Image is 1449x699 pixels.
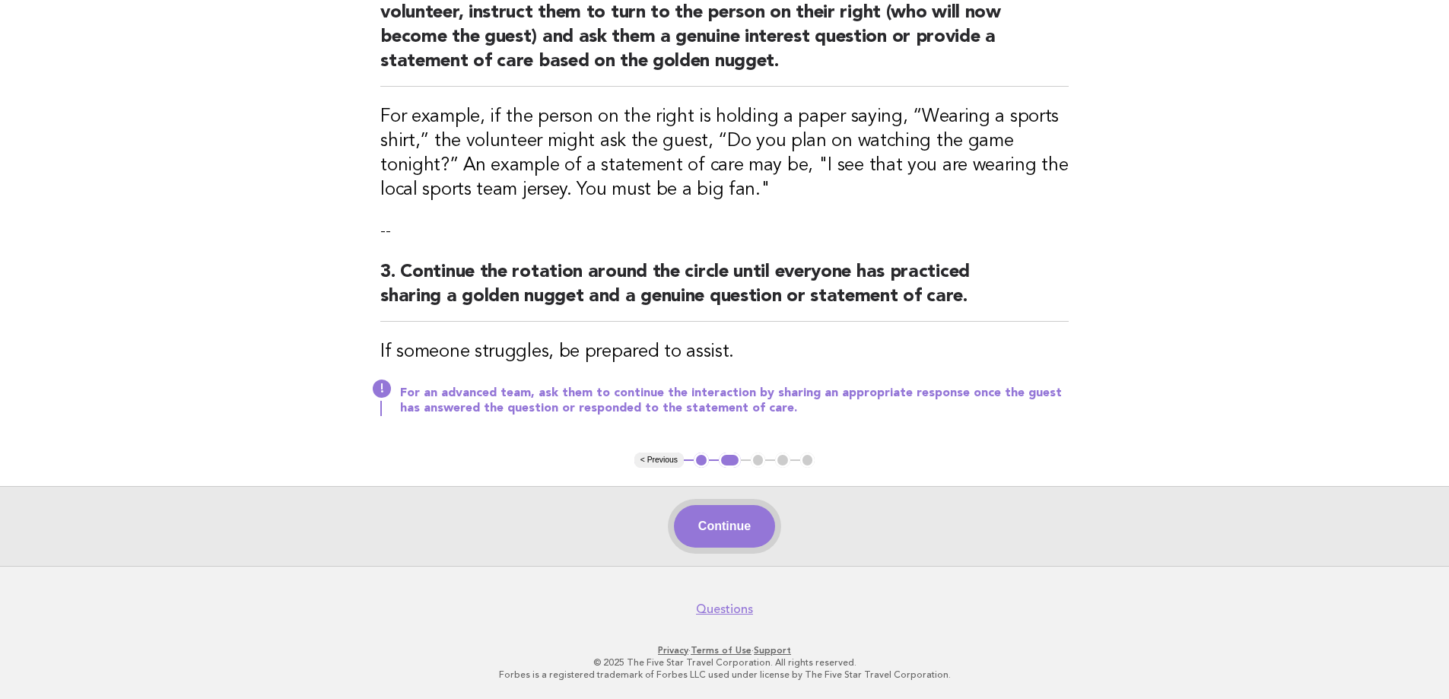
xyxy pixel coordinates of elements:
[380,105,1069,202] h3: For example, if the person on the right is holding a paper saying, “Wearing a sports shirt,” the ...
[658,645,688,656] a: Privacy
[696,602,753,617] a: Questions
[674,505,775,548] button: Continue
[380,221,1069,242] p: --
[380,340,1069,364] h3: If someone struggles, be prepared to assist.
[634,453,684,468] button: < Previous
[259,656,1190,669] p: © 2025 The Five Star Travel Corporation. All rights reserved.
[694,453,709,468] button: 1
[380,260,1069,322] h2: 3. Continue the rotation around the circle until everyone has practiced sharing a golden nugget a...
[719,453,741,468] button: 2
[400,386,1069,416] p: For an advanced team, ask them to continue the interaction by sharing an appropriate response onc...
[691,645,752,656] a: Terms of Use
[754,645,791,656] a: Support
[259,669,1190,681] p: Forbes is a registered trademark of Forbes LLC used under license by The Five Star Travel Corpora...
[259,644,1190,656] p: · ·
